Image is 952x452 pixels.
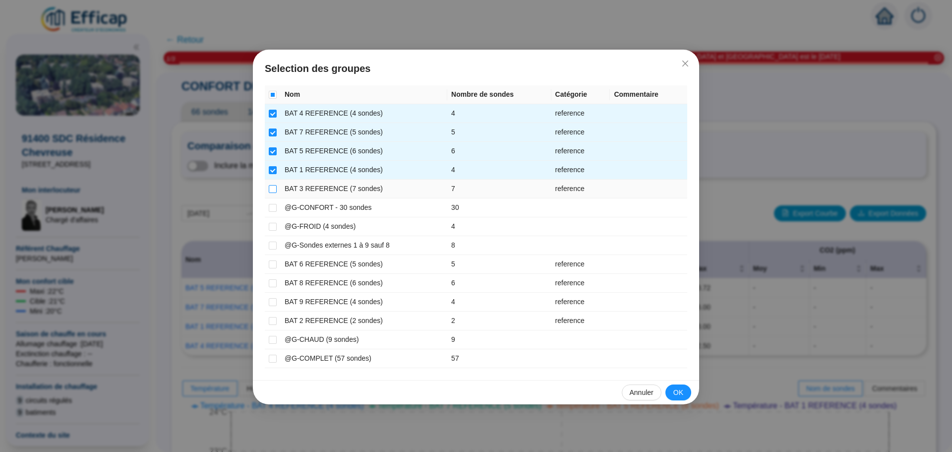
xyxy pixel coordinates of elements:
[281,293,447,312] td: BAT 9 REFERENCE (4 sondes)
[447,142,551,161] td: 6
[551,161,610,180] td: reference
[610,85,687,104] th: Commentaire
[551,104,610,123] td: reference
[281,236,447,255] td: @G-Sondes externes 1 à 9 sauf 8
[551,142,610,161] td: reference
[281,180,447,198] td: BAT 3 REFERENCE (7 sondes)
[281,123,447,142] td: BAT 7 REFERENCE (5 sondes)
[281,349,447,368] td: @G-COMPLET (57 sondes)
[281,104,447,123] td: BAT 4 REFERENCE (4 sondes)
[447,180,551,198] td: 7
[681,60,689,67] span: close
[281,142,447,161] td: BAT 5 REFERENCE (6 sondes)
[630,387,654,398] span: Annuler
[677,60,693,67] span: Fermer
[551,274,610,293] td: reference
[281,330,447,349] td: @G-CHAUD (9 sondes)
[281,255,447,274] td: BAT 6 REFERENCE (5 sondes)
[551,123,610,142] td: reference
[447,349,551,368] td: 57
[447,274,551,293] td: 6
[551,312,610,330] td: reference
[281,274,447,293] td: BAT 8 REFERENCE (6 sondes)
[551,85,610,104] th: Catégorie
[447,255,551,274] td: 5
[281,312,447,330] td: BAT 2 REFERENCE (2 sondes)
[447,85,551,104] th: Nombre de sondes
[447,198,551,217] td: 30
[281,161,447,180] td: BAT 1 REFERENCE (4 sondes)
[551,255,610,274] td: reference
[447,217,551,236] td: 4
[551,180,610,198] td: reference
[447,330,551,349] td: 9
[447,293,551,312] td: 4
[665,385,691,400] button: OK
[551,293,610,312] td: reference
[673,387,683,398] span: OK
[622,385,661,400] button: Annuler
[281,85,447,104] th: Nom
[265,62,687,75] span: Selection des groupes
[447,104,551,123] td: 4
[447,161,551,180] td: 4
[447,312,551,330] td: 2
[281,198,447,217] td: @G-CONFORT - 30 sondes
[447,123,551,142] td: 5
[447,236,551,255] td: 8
[281,217,447,236] td: @G-FROID (4 sondes)
[677,56,693,71] button: Close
